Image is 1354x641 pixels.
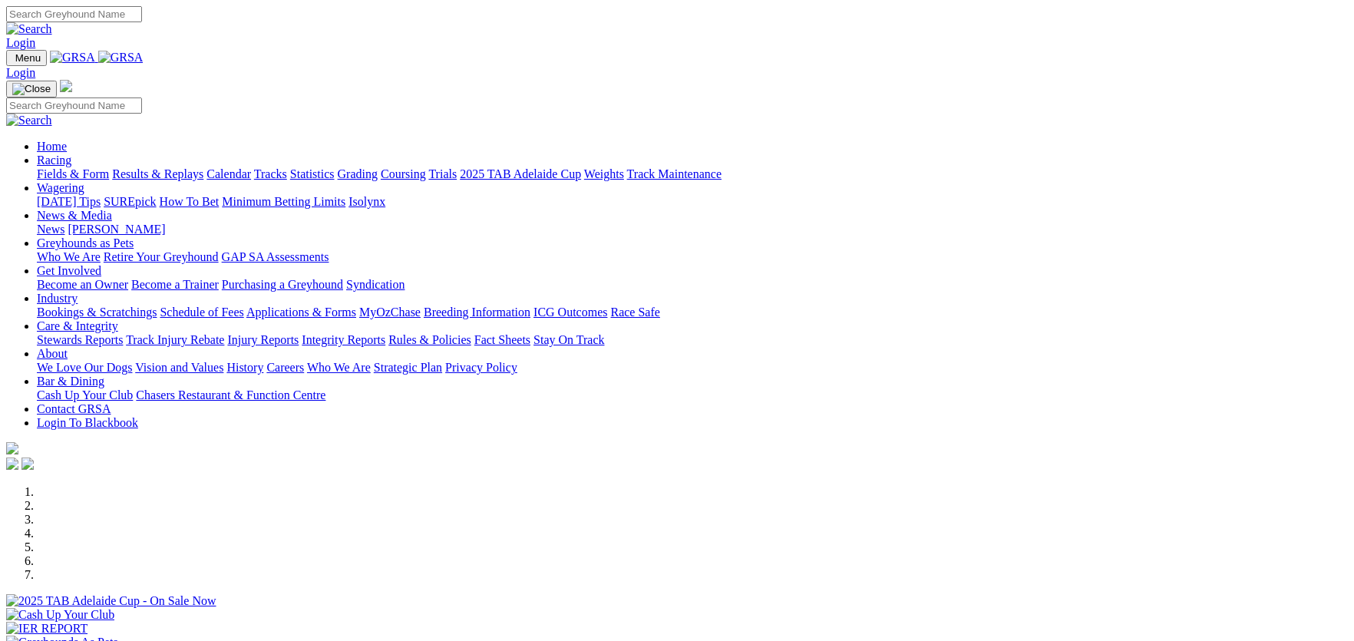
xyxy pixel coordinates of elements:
a: GAP SA Assessments [222,250,329,263]
div: Wagering [37,195,1348,209]
a: Purchasing a Greyhound [222,278,343,291]
a: Bookings & Scratchings [37,306,157,319]
a: Coursing [381,167,426,180]
a: Grading [338,167,378,180]
div: About [37,361,1348,375]
div: Greyhounds as Pets [37,250,1348,264]
button: Toggle navigation [6,81,57,97]
a: Weights [584,167,624,180]
a: Schedule of Fees [160,306,243,319]
a: Racing [37,154,71,167]
img: facebook.svg [6,458,18,470]
a: Stewards Reports [37,333,123,346]
a: Strategic Plan [374,361,442,374]
a: Become an Owner [37,278,128,291]
a: News [37,223,64,236]
a: Chasers Restaurant & Function Centre [136,388,325,401]
div: Get Involved [37,278,1348,292]
img: Search [6,22,52,36]
a: How To Bet [160,195,220,208]
a: Home [37,140,67,153]
a: Calendar [206,167,251,180]
img: GRSA [98,51,144,64]
a: Fields & Form [37,167,109,180]
img: logo-grsa-white.png [60,80,72,92]
a: Breeding Information [424,306,530,319]
div: Care & Integrity [37,333,1348,347]
a: Rules & Policies [388,333,471,346]
a: Vision and Values [135,361,223,374]
a: [PERSON_NAME] [68,223,165,236]
a: Statistics [290,167,335,180]
a: History [226,361,263,374]
div: Racing [37,167,1348,181]
a: Care & Integrity [37,319,118,332]
a: Track Maintenance [627,167,722,180]
a: Trials [428,167,457,180]
a: Who We Are [307,361,371,374]
img: Search [6,114,52,127]
a: Who We Are [37,250,101,263]
a: Injury Reports [227,333,299,346]
a: Cash Up Your Club [37,388,133,401]
a: MyOzChase [359,306,421,319]
a: Stay On Track [533,333,604,346]
a: Contact GRSA [37,402,111,415]
a: Bar & Dining [37,375,104,388]
div: Bar & Dining [37,388,1348,402]
a: Become a Trainer [131,278,219,291]
img: twitter.svg [21,458,34,470]
div: News & Media [37,223,1348,236]
a: Retire Your Greyhound [104,250,219,263]
a: Login [6,66,35,79]
a: Minimum Betting Limits [222,195,345,208]
input: Search [6,6,142,22]
a: We Love Our Dogs [37,361,132,374]
a: News & Media [37,209,112,222]
img: Cash Up Your Club [6,608,114,622]
a: Fact Sheets [474,333,530,346]
a: Isolynx [348,195,385,208]
button: Toggle navigation [6,50,47,66]
a: 2025 TAB Adelaide Cup [460,167,581,180]
img: IER REPORT [6,622,88,636]
a: Integrity Reports [302,333,385,346]
a: Login [6,36,35,49]
a: About [37,347,68,360]
a: Login To Blackbook [37,416,138,429]
img: Close [12,83,51,95]
a: Industry [37,292,78,305]
a: ICG Outcomes [533,306,607,319]
img: GRSA [50,51,95,64]
a: Careers [266,361,304,374]
a: SUREpick [104,195,156,208]
span: Menu [15,52,41,64]
a: Get Involved [37,264,101,277]
a: Results & Replays [112,167,203,180]
a: Greyhounds as Pets [37,236,134,249]
input: Search [6,97,142,114]
div: Industry [37,306,1348,319]
a: Tracks [254,167,287,180]
a: Privacy Policy [445,361,517,374]
a: [DATE] Tips [37,195,101,208]
a: Syndication [346,278,405,291]
img: 2025 TAB Adelaide Cup - On Sale Now [6,594,216,608]
a: Applications & Forms [246,306,356,319]
a: Race Safe [610,306,659,319]
a: Wagering [37,181,84,194]
a: Track Injury Rebate [126,333,224,346]
img: logo-grsa-white.png [6,442,18,454]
